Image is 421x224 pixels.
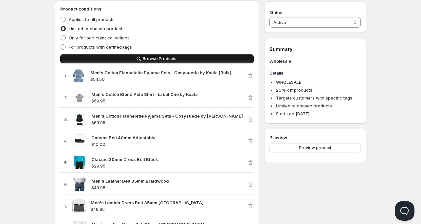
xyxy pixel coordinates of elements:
[72,199,85,213] img: Men's Leather Dress Belt 35mm Berlin
[90,70,231,75] strong: Men's Cotton Flannelette Pyjama Sets - Cosysuede by Koala (Bulk)
[91,184,247,191] p: $49.95
[395,201,414,221] iframe: Help Scout Beacon - Open
[73,91,86,104] img: Men's Cotton Blend Polo Shirt - Label One by Koala
[73,178,86,191] img: Men's Leather Belt 35mm Braidwood
[269,70,361,76] h3: Details
[69,26,125,31] span: Limited to chosen products
[276,103,332,108] span: Limited to chosen products
[69,17,115,22] span: Applies to all products
[64,203,67,209] p: 7 .
[299,145,331,150] span: Preview product
[64,94,68,101] p: 2 .
[60,54,254,63] button: Browse Products
[91,200,204,205] strong: Men's Leather Dress Belt 35mm [GEOGRAPHIC_DATA]
[143,56,176,61] span: Browse Products
[64,116,68,123] p: 3 .
[269,46,361,53] h1: Summary
[91,178,169,184] strong: Men's Leather Belt 35mm Braidwood
[72,69,85,82] img: Men's Cotton Flannelette Pyjama Sets - Cosysuede by Koala (Bulk)
[91,163,247,169] p: $29.95
[269,58,361,64] h3: Wholesale
[91,113,243,119] strong: Men's Cotton Flannelette Pyjama Sets - Cosysuede by [PERSON_NAME]
[91,141,247,147] p: $10.00
[269,10,282,15] span: Status
[91,92,198,97] strong: Men's Cotton Blend Polo Shirt - Label One by Koala
[69,35,130,40] span: Only for particular collections
[64,159,68,166] p: 5 .
[73,113,86,126] img: Men's Cotton Flannelette Pyjama Sets - Cosysuede by Koala
[91,119,247,126] p: $69.95
[69,44,132,50] span: For products with defined tags
[91,98,247,104] p: $59.95
[64,138,68,144] p: 4 .
[90,76,247,82] p: $54.50
[276,79,301,85] span: WHOLESALE
[60,6,254,12] h3: Product conditions
[91,157,158,162] strong: Classic 30mm Dress Belt Black
[64,181,68,188] p: 6 .
[276,87,312,93] span: 20 % off products
[276,95,352,101] span: Targets customers with specific tags
[73,156,86,169] img: Classic 30mm Dress Belt Black
[269,143,361,152] button: Preview product
[269,134,361,141] h3: Preview
[276,111,309,116] span: Starts on [DATE]
[73,134,86,147] img: Canvas Belt 40mm Adjustable
[91,206,247,213] p: $49.95
[91,135,156,140] strong: Canvas Belt 40mm Adjustable
[64,73,67,79] p: 1 .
